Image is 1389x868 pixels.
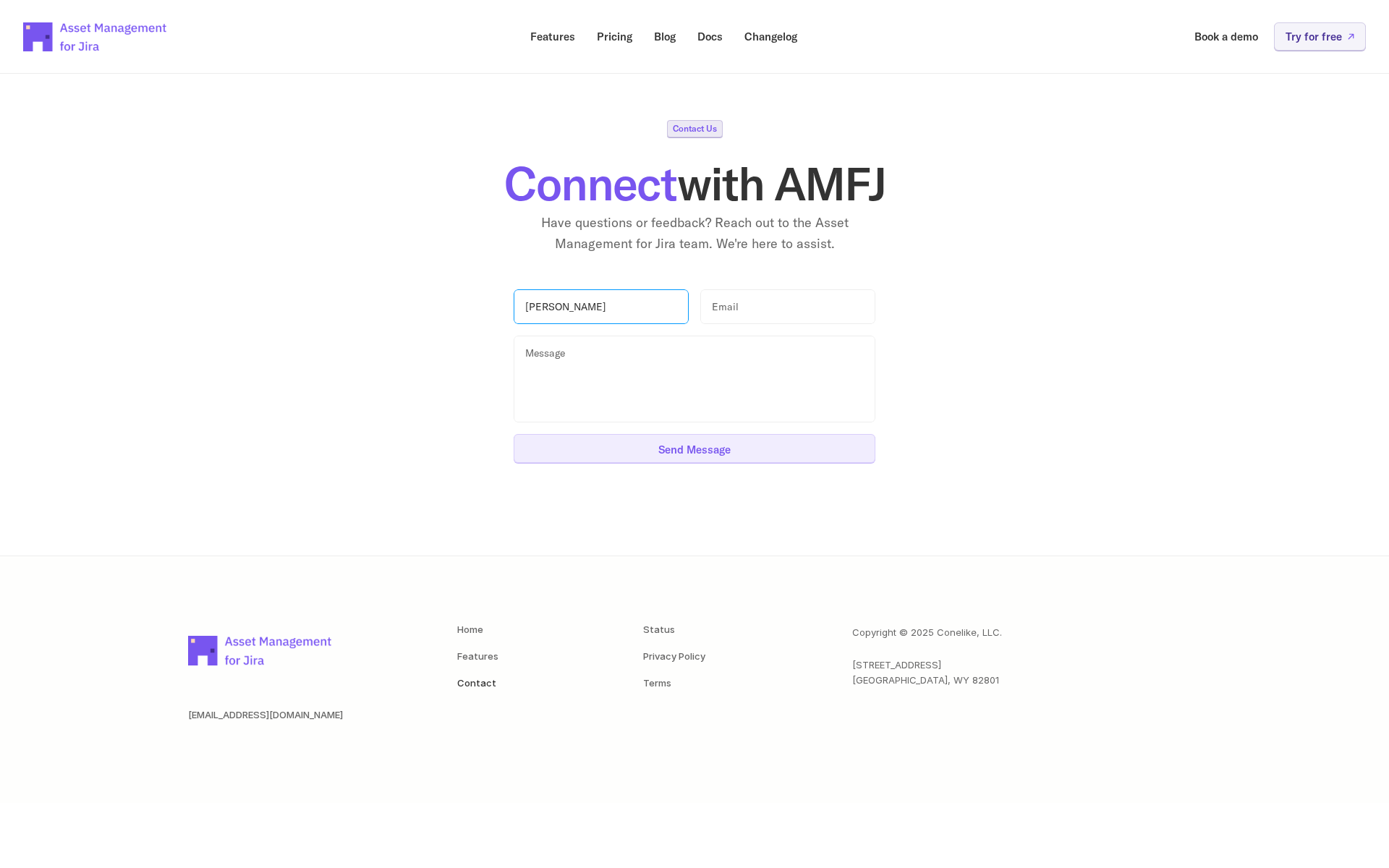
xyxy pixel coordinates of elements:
[734,22,807,51] a: Changelog
[658,444,731,455] p: Send Message
[597,31,632,42] p: Pricing
[1286,31,1342,42] p: Try for free
[852,674,999,686] span: [GEOGRAPHIC_DATA], WY 82801
[1274,22,1366,51] a: Try for free
[188,709,343,720] a: [EMAIL_ADDRESS][DOMAIN_NAME]
[530,31,575,42] p: Features
[643,650,705,662] a: Privacy Policy
[644,22,686,51] a: Blog
[643,677,671,689] a: Terms
[697,31,723,42] p: Docs
[1194,31,1258,42] p: Book a demo
[1184,22,1268,51] a: Book a demo
[852,659,941,671] span: [STREET_ADDRESS]
[673,124,717,133] p: Contact Us
[457,624,483,635] a: Home
[504,154,677,213] span: Connect
[514,213,875,255] p: Have questions or feedback? Reach out to the Asset Management for Jira team. We're here to assist.
[587,22,642,51] a: Pricing
[643,624,675,635] a: Status
[457,650,498,662] a: Features
[520,22,585,51] a: Features
[514,434,875,463] button: Send Message
[654,31,676,42] p: Blog
[514,289,689,325] input: Name
[405,161,984,207] h1: with AMFJ
[744,31,797,42] p: Changelog
[687,22,733,51] a: Docs
[457,677,496,689] a: Contact
[700,289,875,325] input: Email
[852,625,1002,640] p: Copyright © 2025 Conelike, LLC.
